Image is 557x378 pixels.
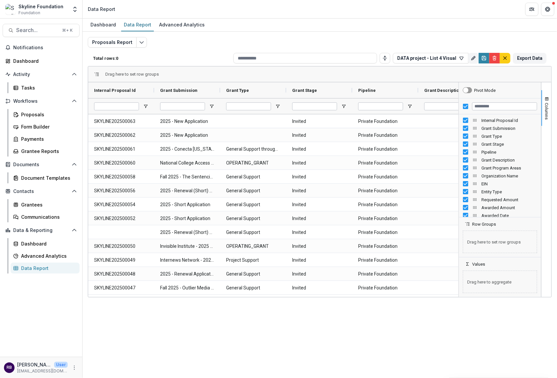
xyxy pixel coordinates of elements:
span: Internews Network - 2025 - New Application [160,253,214,267]
div: Skyline Foundation [18,3,63,10]
button: Get Help [541,3,554,16]
span: Internal Proposal Id [481,118,537,123]
input: Grant Type Filter Input [226,102,271,110]
a: Data Report [121,19,154,31]
span: Fall 2025 - Outlier Media - Renewal Application [160,281,214,295]
span: Private Foundation [358,281,412,295]
span: Invited [292,212,346,225]
span: Foundation [18,10,40,16]
button: Notifications [3,42,80,53]
span: Drag here to aggregate [463,271,537,293]
div: Organization Name Column [459,172,541,180]
span: Activity [13,72,69,77]
span: 2025 - Renewal (Short) Application [160,184,214,198]
nav: breadcrumb [85,4,118,14]
span: Invited [292,240,346,253]
input: Grant Submission Filter Input [160,102,205,110]
button: Open entity switcher [70,3,80,16]
button: Search... [3,24,80,37]
span: 2025 - New Application [160,115,214,128]
span: General Support [226,184,280,198]
span: Private Foundation [358,129,412,142]
span: Invited [292,142,346,156]
span: Invited [292,115,346,128]
span: SKYLINE202500049 [94,253,148,267]
span: General Support [226,226,280,239]
button: Open Data & Reporting [3,225,80,236]
div: Row Groups [459,227,541,257]
span: Grant Submission [481,126,537,131]
div: Pivot Mode [474,88,496,93]
div: Entity Type Column [459,188,541,196]
span: Private Foundation [358,198,412,211]
span: Grant Type [226,88,249,93]
span: Grant Type [481,134,537,139]
input: Filter Columns Input [472,102,537,110]
span: National College Access Network - 2025 - New Application [160,156,214,170]
span: SKYLINE202500058 [94,170,148,184]
a: Advanced Analytics [11,250,80,261]
span: Drag here to set row groups [105,72,159,77]
button: Open Filter Menu [341,104,346,109]
div: Grantees [21,201,74,208]
div: Awarded Date Column [459,211,541,219]
span: Invited [292,226,346,239]
span: 2025 - Renewal (Short) Application - Chicago Votes [160,226,214,239]
span: SKYLINE202500052 [94,212,148,225]
span: Invited [292,170,346,184]
a: Data Report [11,263,80,274]
button: DATA project - List 4 Visual [393,53,469,63]
div: Internal Proposal Id Column [459,116,541,124]
span: 2025 - Short Application [160,198,214,211]
span: Organization Name [481,173,537,178]
span: OPERATING_GRANT [226,240,280,253]
div: Grantee Reports [21,148,74,155]
a: Communications [11,211,80,222]
span: General Support [226,267,280,281]
span: SKYLINE202500047 [94,281,148,295]
div: Grant Submission Column [459,124,541,132]
span: Documents [13,162,69,168]
span: Invited [292,129,346,142]
span: Private Foundation [358,142,412,156]
a: Proposals [11,109,80,120]
div: Document Templates [21,174,74,181]
button: Open Contacts [3,186,80,197]
span: Grant Stage [481,142,537,147]
span: Workflows [13,98,69,104]
div: Values [459,267,541,297]
div: Data Report [88,6,115,13]
span: OPERATING_GRANT [226,156,280,170]
span: 2025 - New Application [160,129,214,142]
span: Pipeline [481,150,537,155]
span: Private Foundation [358,240,412,253]
div: Requested Amount Column [459,196,541,204]
span: Internal Proposal Id [94,88,136,93]
span: Requested Amount [481,197,537,202]
input: Pipeline Filter Input [358,102,403,110]
span: Private Foundation [358,212,412,225]
a: Document Templates [11,172,80,183]
div: Proposals [21,111,74,118]
p: [PERSON_NAME] [17,361,52,368]
span: Awarded Amount [481,205,537,210]
span: Pipeline [358,88,376,93]
input: Internal Proposal Id Filter Input [94,102,139,110]
a: Dashboard [11,238,80,249]
img: Skyline Foundation [5,4,16,15]
button: Proposals Report [88,37,137,48]
span: SKYLINE202500060 [94,156,148,170]
div: Grant Program Areas Column [459,164,541,172]
p: User [54,362,68,368]
span: Grant Description [481,158,537,163]
a: Dashboard [88,19,119,31]
span: Row Groups [472,222,496,227]
span: Grant Program Areas [481,166,537,170]
span: Private Foundation [358,156,412,170]
span: Private Foundation [358,184,412,198]
input: Grant Description Filter Input [424,102,469,110]
button: Open Activity [3,69,80,80]
p: Total rows: 0 [93,56,231,61]
span: Invited [292,267,346,281]
p: [EMAIL_ADDRESS][DOMAIN_NAME] [17,368,68,374]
